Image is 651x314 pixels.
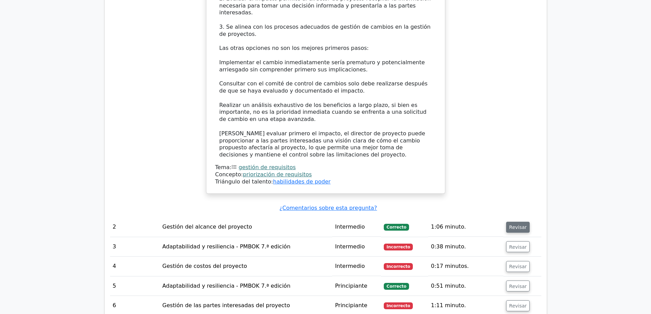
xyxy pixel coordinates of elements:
[506,300,530,311] button: Revisar
[113,243,116,250] font: 3
[386,284,406,289] font: Correcto
[386,264,410,269] font: Incorrecto
[113,302,116,309] font: 6
[506,241,530,252] button: Revisar
[273,178,330,185] a: habilidades de poder
[335,243,365,250] font: Intermedio
[113,223,116,230] font: 2
[509,224,527,230] font: Revisar
[335,223,365,230] font: Intermedio
[431,243,466,250] font: 0:38 minuto.
[386,225,406,230] font: Correcto
[509,244,527,249] font: Revisar
[335,283,367,289] font: Principiante
[335,302,367,309] font: Principiante
[219,102,427,123] font: Realizar un análisis exhaustivo de los beneficios a largo plazo, si bien es importante, no es la ...
[431,283,466,289] font: 0:51 minuto.
[162,302,290,309] font: Gestión de las partes interesadas del proyecto
[162,283,290,289] font: Adaptabilidad y resiliencia - PMBOK 7.ª edición
[506,222,530,233] button: Revisar
[506,281,530,291] button: Revisar
[215,164,232,170] font: Tema:
[431,302,466,309] font: 1:11 minuto.
[386,245,410,249] font: Incorrecto
[509,303,527,309] font: Revisar
[335,263,365,269] font: Intermedio
[509,283,527,289] font: Revisar
[162,263,247,269] font: Gestión de costos del proyecto
[239,164,296,170] a: gestión de requisitos
[219,80,428,94] font: Consultar con el comité de control de cambios solo debe realizarse después de que se haya evaluad...
[219,130,425,158] font: [PERSON_NAME] evaluar primero el impacto, el director de proyecto puede proporcionar a las partes...
[219,45,369,51] font: Las otras opciones no son los mejores primeros pasos:
[431,223,466,230] font: 1:06 minuto.
[509,264,527,269] font: Revisar
[113,263,116,269] font: 4
[506,261,530,272] button: Revisar
[219,59,425,73] font: Implementar el cambio inmediatamente sería prematuro y potencialmente arriesgado sin comprender p...
[215,178,273,185] font: Triángulo del talento:
[219,24,431,37] font: 3. Se alinea con los procesos adecuados de gestión de cambios en la gestión de proyectos.
[113,283,116,289] font: 5
[243,171,312,178] a: priorización de requisitos
[215,171,243,178] font: Concepto:
[162,223,252,230] font: Gestión del alcance del proyecto
[431,263,469,269] font: 0:17 minutos.
[162,243,290,250] font: Adaptabilidad y resiliencia - PMBOK 7.ª edición
[280,205,377,211] a: ¿Comentarios sobre esta pregunta?
[386,303,410,308] font: Incorrecto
